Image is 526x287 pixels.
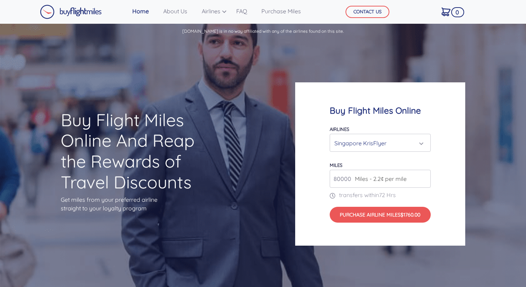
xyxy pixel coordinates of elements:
a: Purchase Miles [259,4,304,18]
img: Cart [442,8,450,16]
button: Singapore KrisFlyer [330,134,431,152]
a: Home [129,4,152,18]
button: CONTACT US [346,6,389,18]
h4: Buy Flight Miles Online [330,105,431,116]
button: Purchase Airline Miles$1760.00 [330,207,431,222]
span: $1760.00 [401,211,420,218]
a: Buy Flight Miles Logo [40,3,102,21]
a: About Us [160,4,190,18]
span: 0 [451,7,464,17]
a: FAQ [233,4,250,18]
div: Singapore KrisFlyer [334,136,422,150]
a: 0 [439,4,453,19]
h1: Buy Flight Miles Online And Reap the Rewards of Travel Discounts [61,110,202,192]
label: miles [330,162,342,168]
span: Miles - 2.2¢ per mile [351,174,407,183]
a: Airlines [199,4,225,18]
p: Get miles from your preferred airline straight to your loyalty program [61,195,202,213]
label: Airlines [330,126,349,132]
span: 72 Hrs [379,191,396,199]
img: Buy Flight Miles Logo [40,5,102,19]
p: transfers within [330,191,431,199]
